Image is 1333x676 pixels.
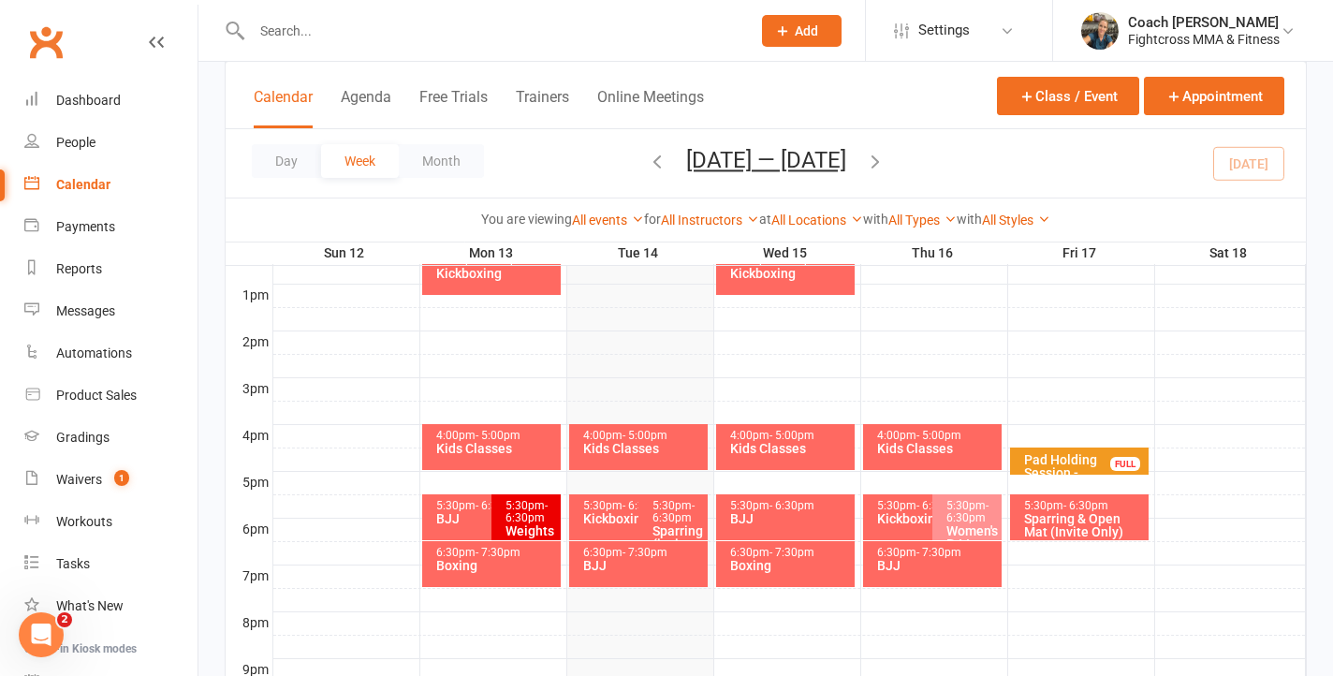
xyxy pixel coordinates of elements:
a: All Types [888,213,957,228]
span: - 5:00pm [769,429,814,442]
th: Sat 18 [1154,242,1306,265]
button: Appointment [1144,77,1284,115]
th: 5pm [226,471,272,494]
button: Class / Event [997,77,1139,115]
div: Sparring & Open Mat (Invite Only) [1023,512,1145,538]
a: Reports [24,248,198,290]
div: 5:30pm [582,500,685,512]
a: Messages [24,290,198,332]
span: - 5:00pm [623,429,667,442]
span: - 6:30pm [1063,499,1108,512]
div: BJJ [582,559,704,572]
span: - 7:30pm [769,546,814,559]
div: Gradings [56,430,110,445]
a: All Instructors [661,213,759,228]
div: Messages [56,303,115,318]
button: Trainers [516,88,569,128]
div: 5:30pm [729,500,851,512]
a: What's New [24,585,198,627]
th: Wed 15 [713,242,860,265]
div: Workouts [56,514,112,529]
th: 8pm [226,611,272,635]
div: BJJ [729,512,851,525]
th: Fri 17 [1007,242,1154,265]
th: 6pm [226,518,272,541]
div: Pad Holding Session - [PERSON_NAME] [1023,453,1145,492]
a: Calendar [24,164,198,206]
span: 2 [57,612,72,627]
a: Gradings [24,417,198,459]
div: 4:00pm [582,430,704,442]
a: Product Sales [24,375,198,417]
div: 6:30pm [876,547,998,559]
div: Boxing [435,559,557,572]
span: - 6:30pm [652,499,695,524]
div: Tasks [56,556,90,571]
span: Add [795,23,818,38]
div: 5:30pm [1023,500,1145,512]
div: Waivers [56,472,102,487]
th: Tue 14 [566,242,713,265]
span: - 6:30pm [476,499,520,512]
div: Kickboxing [435,267,557,280]
div: 5:30pm [435,500,538,512]
button: Calendar [254,88,313,128]
strong: with [863,212,888,227]
div: 6:30pm [582,547,704,559]
button: Free Trials [419,88,488,128]
div: Boxing [729,559,851,572]
div: Calendar [56,177,110,192]
a: Payments [24,206,198,248]
div: BJJ [876,559,998,572]
th: Sun 12 [272,242,419,265]
div: Product Sales [56,388,137,403]
th: 4pm [226,424,272,448]
div: 4:00pm [435,430,557,442]
th: Mon 13 [419,242,566,265]
div: Kids Classes [876,442,998,455]
div: What's New [56,598,124,613]
strong: with [957,212,982,227]
a: Clubworx [22,19,69,66]
div: People [56,135,95,150]
div: 4:00pm [729,430,851,442]
span: - 6:30pm [946,499,989,524]
div: Reports [56,261,102,276]
a: All Locations [771,213,863,228]
div: 5:30pm [945,500,998,524]
div: Weights [505,524,557,537]
div: Kids Classes [729,442,851,455]
button: [DATE] — [DATE] [686,147,846,173]
span: - 6:30pm [769,499,814,512]
img: thumb_image1623694743.png [1081,12,1119,50]
span: - 7:30pm [916,546,961,559]
button: Month [399,144,484,178]
a: All events [572,213,644,228]
div: 5:30pm [876,500,979,512]
button: Add [762,15,842,47]
span: 1 [114,470,129,486]
div: 6:30pm [435,547,557,559]
span: Settings [918,9,970,51]
button: Day [252,144,321,178]
div: BJJ [435,512,538,525]
span: - 6:30pm [505,499,548,524]
div: Payments [56,219,115,234]
div: Kickboxing [876,512,979,525]
th: 1pm [226,284,272,307]
div: Fightcross MMA & Fitness [1128,31,1280,48]
div: Dashboard [56,93,121,108]
div: 4:00pm [876,430,998,442]
strong: at [759,212,771,227]
span: - 5:00pm [476,429,520,442]
div: Kids Classes [435,442,557,455]
input: Search... [246,18,738,44]
button: Week [321,144,399,178]
th: Thu 16 [860,242,1007,265]
a: Workouts [24,501,198,543]
div: 5:30pm [652,500,704,524]
div: Automations [56,345,132,360]
div: FULL [1110,457,1140,471]
div: Kickboxing [729,267,851,280]
div: Women's BJJ [945,524,998,551]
